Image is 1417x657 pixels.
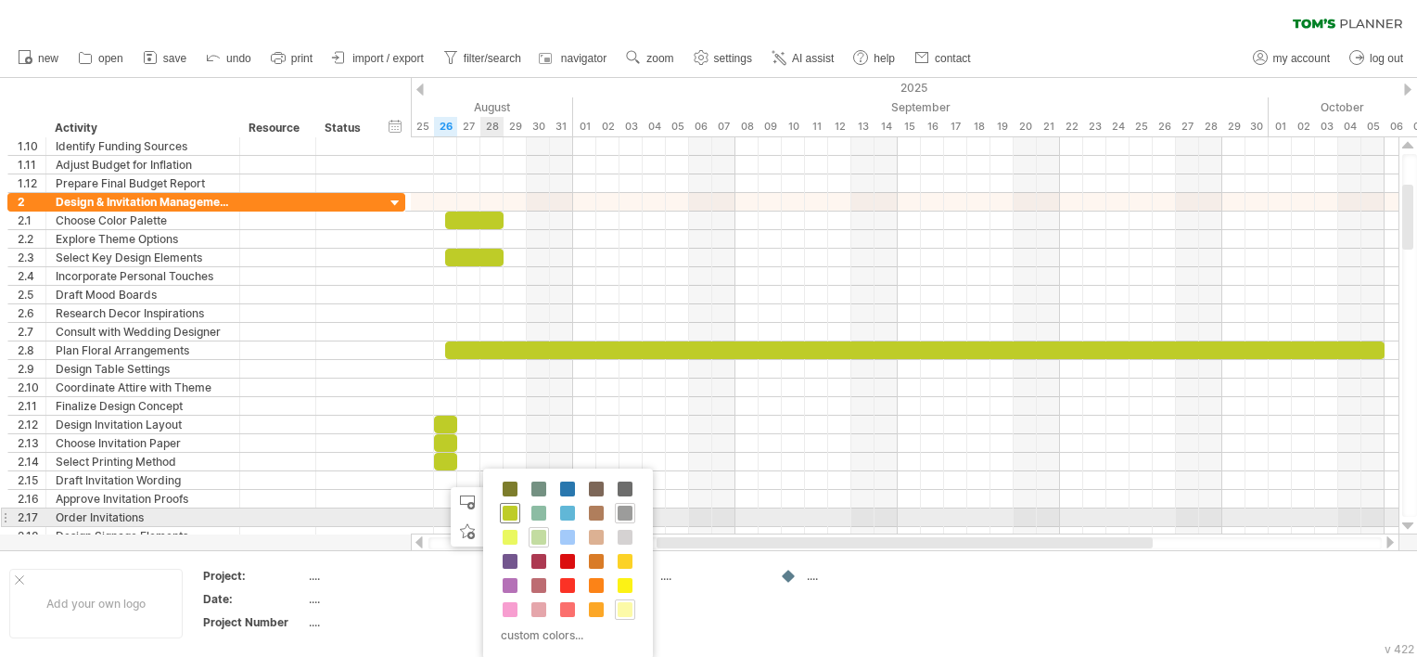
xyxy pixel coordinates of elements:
div: Activity [55,119,229,137]
div: Order Invitations [56,509,230,526]
div: Design Invitation Layout [56,416,230,433]
div: Monday, 6 October 2025 [1385,117,1408,136]
div: 2.12 [18,416,45,433]
div: Tuesday, 9 September 2025 [759,117,782,136]
a: import / export [327,46,429,71]
div: Sunday, 21 September 2025 [1037,117,1060,136]
div: Consult with Wedding Designer [56,323,230,341]
a: filter/search [439,46,527,71]
a: new [13,46,64,71]
div: Monday, 25 August 2025 [411,117,434,136]
div: 2 [18,193,45,211]
div: Monday, 1 September 2025 [573,117,596,136]
div: Incorporate Personal Touches [56,267,230,285]
div: Wednesday, 27 August 2025 [457,117,480,136]
div: Plan Floral Arrangements [56,341,230,359]
div: Thursday, 4 September 2025 [643,117,666,136]
div: Saturday, 6 September 2025 [689,117,712,136]
div: Wednesday, 1 October 2025 [1269,117,1292,136]
div: 2.7 [18,323,45,341]
div: Tuesday, 23 September 2025 [1083,117,1106,136]
div: Draft Mood Boards [56,286,230,303]
span: contact [935,52,971,65]
span: my account [1273,52,1330,65]
div: Design Signage Elements [56,527,230,545]
div: Saturday, 30 August 2025 [527,117,550,136]
a: AI assist [767,46,839,71]
div: Friday, 5 September 2025 [666,117,689,136]
span: AI assist [792,52,834,65]
a: zoom [621,46,679,71]
div: 2.4 [18,267,45,285]
div: 1.11 [18,156,45,174]
a: my account [1248,46,1335,71]
div: Resource [249,119,305,137]
div: Saturday, 20 September 2025 [1014,117,1037,136]
div: Explore Theme Options [56,230,230,248]
div: Tuesday, 2 September 2025 [596,117,619,136]
div: Identify Funding Sources [56,137,230,155]
a: log out [1345,46,1409,71]
div: Choose Invitation Paper [56,434,230,452]
div: Monday, 8 September 2025 [735,117,759,136]
div: 2.16 [18,490,45,508]
div: Thursday, 11 September 2025 [805,117,828,136]
div: September 2025 [573,97,1269,117]
span: open [98,52,123,65]
div: Approve Invitation Proofs [56,490,230,508]
div: Friday, 29 August 2025 [504,117,527,136]
div: Coordinate Attire with Theme [56,379,230,396]
div: 1.12 [18,174,45,192]
span: zoom [646,52,673,65]
div: Design Table Settings [56,360,230,378]
div: Thursday, 2 October 2025 [1292,117,1315,136]
div: 2.2 [18,230,45,248]
div: 2.9 [18,360,45,378]
div: Finalize Design Concept [56,397,230,415]
div: 2.17 [18,509,45,526]
a: navigator [536,46,612,71]
div: Tuesday, 30 September 2025 [1245,117,1269,136]
div: Tuesday, 16 September 2025 [921,117,944,136]
div: Friday, 26 September 2025 [1153,117,1176,136]
div: .... [660,568,761,584]
div: 2.1 [18,212,45,229]
div: Monday, 29 September 2025 [1222,117,1245,136]
span: settings [714,52,752,65]
a: contact [910,46,977,71]
div: 2.6 [18,304,45,322]
div: Monday, 15 September 2025 [898,117,921,136]
div: v 422 [1385,642,1414,656]
div: add time block [451,487,579,517]
span: filter/search [464,52,521,65]
div: Saturday, 27 September 2025 [1176,117,1199,136]
a: help [849,46,900,71]
div: .... [309,568,465,584]
div: .... [807,568,908,584]
div: Wednesday, 24 September 2025 [1106,117,1130,136]
div: Project Number [203,614,305,630]
div: 2.5 [18,286,45,303]
div: Thursday, 25 September 2025 [1130,117,1153,136]
div: Research Decor Inspirations [56,304,230,322]
div: Sunday, 28 September 2025 [1199,117,1222,136]
span: import / export [352,52,424,65]
span: navigator [561,52,606,65]
div: Tuesday, 26 August 2025 [434,117,457,136]
div: Prepare Final Budget Report [56,174,230,192]
span: undo [226,52,251,65]
div: Thursday, 18 September 2025 [967,117,990,136]
div: Friday, 12 September 2025 [828,117,851,136]
div: Monday, 22 September 2025 [1060,117,1083,136]
a: open [73,46,129,71]
div: Saturday, 13 September 2025 [851,117,874,136]
a: settings [689,46,758,71]
div: add icon [451,517,579,547]
div: 2.13 [18,434,45,452]
div: Sunday, 5 October 2025 [1361,117,1385,136]
div: 2.3 [18,249,45,266]
div: Thursday, 28 August 2025 [480,117,504,136]
a: undo [201,46,257,71]
div: Friday, 19 September 2025 [990,117,1014,136]
div: Select Key Design Elements [56,249,230,266]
